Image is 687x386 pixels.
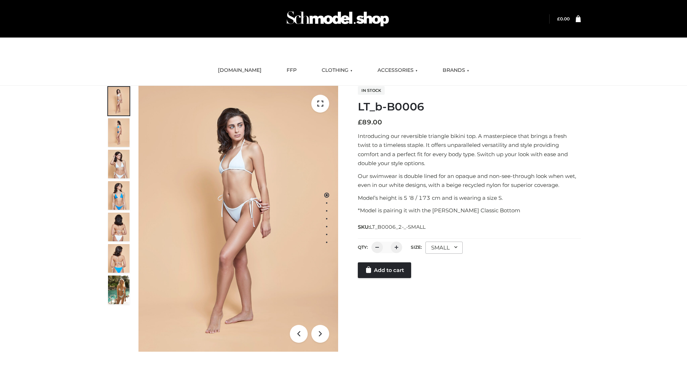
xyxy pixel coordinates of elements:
img: ArielClassicBikiniTop_CloudNine_AzureSky_OW114ECO_1-scaled.jpg [108,87,130,115]
span: £ [358,118,362,126]
img: ArielClassicBikiniTop_CloudNine_AzureSky_OW114ECO_1 [138,86,338,352]
span: LT_B0006_2-_-SMALL [370,224,425,230]
img: Schmodel Admin 964 [284,5,391,33]
bdi: 0.00 [557,16,570,21]
img: Arieltop_CloudNine_AzureSky2.jpg [108,276,130,304]
h1: LT_b-B0006 [358,100,581,113]
span: £ [557,16,560,21]
img: ArielClassicBikiniTop_CloudNine_AzureSky_OW114ECO_7-scaled.jpg [108,213,130,241]
label: QTY: [358,244,368,250]
a: Add to cart [358,262,411,278]
img: ArielClassicBikiniTop_CloudNine_AzureSky_OW114ECO_4-scaled.jpg [108,181,130,210]
img: ArielClassicBikiniTop_CloudNine_AzureSky_OW114ECO_2-scaled.jpg [108,118,130,147]
a: FFP [281,63,302,78]
span: SKU: [358,223,426,231]
a: BRANDS [437,63,474,78]
img: ArielClassicBikiniTop_CloudNine_AzureSky_OW114ECO_3-scaled.jpg [108,150,130,178]
p: Model’s height is 5 ‘8 / 173 cm and is wearing a size S. [358,193,581,203]
div: SMALL [425,242,463,254]
a: ACCESSORIES [372,63,423,78]
bdi: 89.00 [358,118,382,126]
p: *Model is pairing it with the [PERSON_NAME] Classic Bottom [358,206,581,215]
img: ArielClassicBikiniTop_CloudNine_AzureSky_OW114ECO_8-scaled.jpg [108,244,130,273]
a: £0.00 [557,16,570,21]
label: Size: [411,244,422,250]
span: In stock [358,86,385,95]
a: [DOMAIN_NAME] [213,63,267,78]
a: CLOTHING [316,63,358,78]
p: Introducing our reversible triangle bikini top. A masterpiece that brings a fresh twist to a time... [358,132,581,168]
p: Our swimwear is double lined for an opaque and non-see-through look when wet, even in our white d... [358,172,581,190]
